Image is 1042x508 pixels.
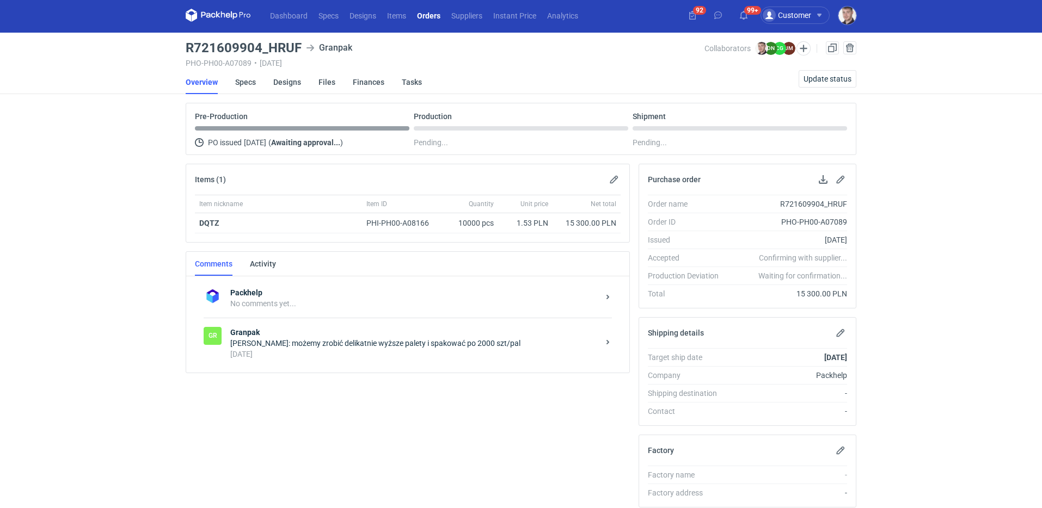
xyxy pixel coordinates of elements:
[704,44,751,53] span: Collaborators
[204,287,222,305] img: Packhelp
[608,173,621,186] button: Edit items
[273,70,301,94] a: Designs
[834,173,847,186] button: Edit purchase order
[488,9,542,22] a: Instant Price
[366,200,387,208] span: Item ID
[648,252,727,263] div: Accepted
[633,112,666,121] p: Shipment
[648,388,727,399] div: Shipping destination
[199,219,219,227] a: DQTZ
[313,9,344,22] a: Specs
[340,138,343,147] span: )
[244,136,266,149] span: [DATE]
[727,370,847,381] div: Packhelp
[344,9,382,22] a: Designs
[230,338,599,349] div: [PERSON_NAME]: możemy zrobić delikatnie wyższe palety i spakować po 2000 szt/pal
[230,287,599,298] strong: Packhelp
[684,7,701,24] button: 92
[755,42,768,55] img: Maciej Sikora
[204,327,222,345] figcaption: Gr
[648,288,727,299] div: Total
[843,41,856,54] button: Cancel order
[648,487,727,498] div: Factory address
[761,7,838,24] button: Customer
[764,42,777,55] figcaption: DN
[186,70,218,94] a: Overview
[648,234,727,245] div: Issued
[382,9,412,22] a: Items
[265,9,313,22] a: Dashboard
[414,136,448,149] span: Pending...
[366,218,439,228] div: PHI-PH00-A08166
[254,59,257,67] span: •
[758,270,847,281] em: Waiting for confirmation...
[502,218,548,228] div: 1.53 PLN
[759,253,847,262] em: Confirming with supplier...
[648,199,727,209] div: Order name
[727,388,847,399] div: -
[826,41,839,54] a: Duplicate
[195,175,226,184] h2: Items (1)
[773,42,786,55] figcaption: CG
[648,175,701,184] h2: Purchase order
[727,288,847,299] div: 15 300.00 PLN
[633,136,847,149] div: Pending...
[796,41,811,55] button: Edit collaborators
[230,349,599,360] div: [DATE]
[817,173,830,186] button: Download PO
[834,326,847,339] button: Edit shipping details
[591,200,616,208] span: Net total
[250,252,276,276] a: Activity
[520,200,548,208] span: Unit price
[557,218,616,228] div: 15 300.00 PLN
[735,7,752,24] button: 99+
[353,70,384,94] a: Finances
[542,9,584,22] a: Analytics
[727,469,847,480] div: -
[446,9,488,22] a: Suppliers
[727,234,847,245] div: [DATE]
[727,406,847,417] div: -
[727,216,847,227] div: PHO-PH00-A07089
[195,252,232,276] a: Comments
[412,9,446,22] a: Orders
[195,112,248,121] p: Pre-Production
[444,213,498,233] div: 10000 pcs
[199,200,243,208] span: Item nickname
[235,70,256,94] a: Specs
[306,41,352,54] div: Granpak
[648,270,727,281] div: Production Deviation
[648,469,727,480] div: Factory name
[648,370,727,381] div: Company
[402,70,422,94] a: Tasks
[648,352,727,363] div: Target ship date
[799,70,856,88] button: Update status
[834,444,847,457] button: Edit factory details
[727,487,847,498] div: -
[648,446,674,455] h2: Factory
[804,75,851,83] span: Update status
[763,9,811,22] div: Customer
[648,329,704,337] h2: Shipping details
[271,138,340,147] strong: Awaiting approval...
[727,199,847,209] div: R721609904_HRUF
[195,136,409,149] div: PO issued
[268,138,271,147] span: (
[414,112,452,121] p: Production
[186,59,704,67] div: PHO-PH00-A07089 [DATE]
[318,70,335,94] a: Files
[469,200,494,208] span: Quantity
[648,406,727,417] div: Contact
[186,41,302,54] h3: R721609904_HRUF
[186,9,251,22] svg: Packhelp Pro
[230,327,599,338] strong: Granpak
[782,42,795,55] figcaption: JM
[648,216,727,227] div: Order ID
[230,298,599,309] div: No comments yet...
[838,7,856,24] img: Maciej Sikora
[824,353,847,362] strong: [DATE]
